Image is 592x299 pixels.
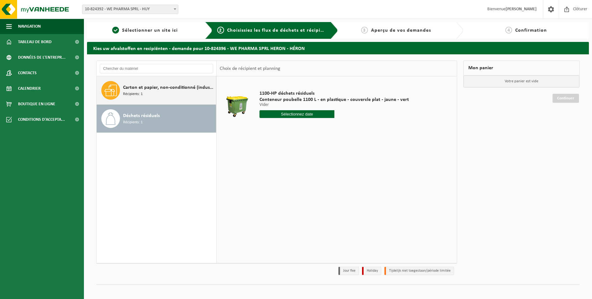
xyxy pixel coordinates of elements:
li: Holiday [362,267,381,275]
span: Choisissiez les flux de déchets et récipients [227,28,331,33]
li: Jour fixe [338,267,359,275]
div: Choix de récipient et planning [217,61,283,76]
span: Navigation [18,19,41,34]
span: Contacts [18,65,37,81]
span: 4 [505,27,512,34]
span: Boutique en ligne [18,96,55,112]
span: Données de l'entrepr... [18,50,66,65]
span: 1 [112,27,119,34]
span: Déchets résiduels [123,112,160,120]
a: 1Sélectionner un site ici [90,27,200,34]
div: Mon panier [463,61,580,75]
span: Récipients: 1 [123,120,143,125]
span: Aperçu de vos demandes [371,28,431,33]
p: Vider [259,103,409,107]
span: Conditions d'accepta... [18,112,65,127]
span: Confirmation [515,28,547,33]
span: Conteneur poubelle 1100 L - en plastique - couvercle plat - jaune - vert [259,97,409,103]
span: Carton et papier, non-conditionné (industriel) [123,84,214,91]
li: Tijdelijk niet toegestaan/période limitée [384,267,454,275]
strong: [PERSON_NAME] [506,7,537,11]
button: Carton et papier, non-conditionné (industriel) Récipients: 1 [97,76,216,105]
button: Déchets résiduels Récipients: 1 [97,105,216,133]
span: 2 [217,27,224,34]
span: Tableau de bord [18,34,52,50]
a: Continuer [553,94,579,103]
input: Chercher du matériel [100,64,213,73]
input: Sélectionnez date [259,110,334,118]
span: 3 [361,27,368,34]
span: 1100-HP déchets résiduels [259,90,409,97]
h2: Kies uw afvalstoffen en recipiënten - demande pour 10-824396 - WE PHARMA SPRL HERON - HÉRON [87,42,589,54]
span: Calendrier [18,81,41,96]
span: Récipients: 1 [123,91,143,97]
span: 10-824392 - WE PHARMA SPRL - HUY [82,5,178,14]
span: Sélectionner un site ici [122,28,178,33]
p: Votre panier est vide [464,75,579,87]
